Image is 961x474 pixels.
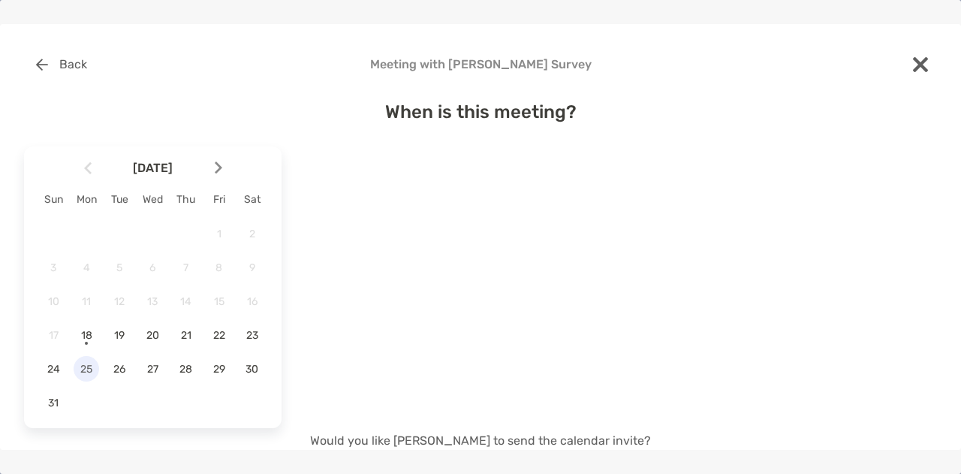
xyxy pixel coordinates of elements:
h4: Meeting with [PERSON_NAME] Survey [24,57,937,71]
img: Arrow icon [84,162,92,174]
div: Sun [37,193,70,206]
span: 12 [107,295,132,308]
p: Would you like [PERSON_NAME] to send the calendar invite? [24,431,937,450]
span: 3 [41,261,66,274]
h4: When is this meeting? [24,101,937,122]
img: close modal [913,57,928,72]
span: 11 [74,295,99,308]
span: 31 [41,397,66,409]
button: Back [24,48,98,81]
span: 27 [140,363,165,376]
span: 16 [239,295,265,308]
span: 4 [74,261,99,274]
span: 13 [140,295,165,308]
div: Wed [136,193,169,206]
img: Arrow icon [215,162,222,174]
span: 29 [206,363,232,376]
span: 7 [173,261,199,274]
span: 30 [239,363,265,376]
span: 14 [173,295,199,308]
span: 15 [206,295,232,308]
span: 6 [140,261,165,274]
span: 19 [107,329,132,342]
span: 26 [107,363,132,376]
div: Tue [103,193,136,206]
span: 5 [107,261,132,274]
span: [DATE] [95,161,212,175]
span: 25 [74,363,99,376]
div: Sat [236,193,269,206]
div: Thu [170,193,203,206]
span: 22 [206,329,232,342]
span: 17 [41,329,66,342]
img: button icon [36,59,48,71]
span: 24 [41,363,66,376]
div: Mon [70,193,103,206]
span: 23 [239,329,265,342]
span: 1 [206,228,232,240]
span: 21 [173,329,199,342]
span: 8 [206,261,232,274]
span: 18 [74,329,99,342]
span: 10 [41,295,66,308]
span: 2 [239,228,265,240]
span: 28 [173,363,199,376]
span: 20 [140,329,165,342]
div: Fri [203,193,236,206]
span: 9 [239,261,265,274]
